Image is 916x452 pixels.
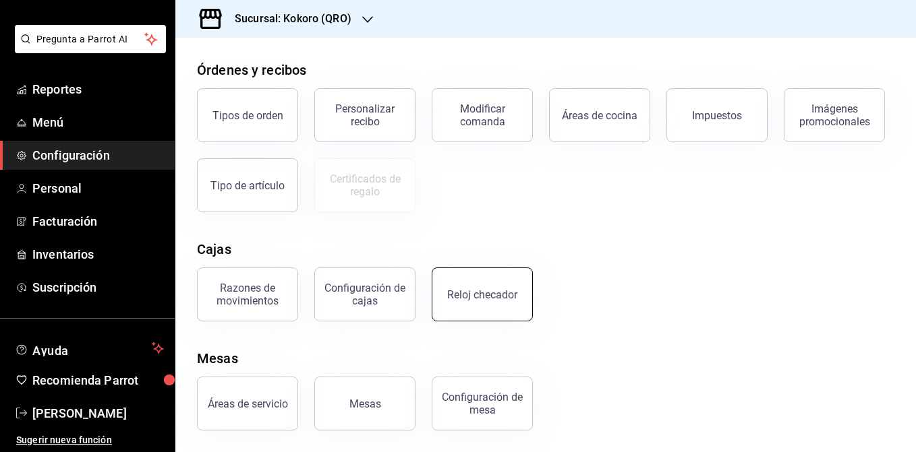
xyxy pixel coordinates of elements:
[210,179,285,192] div: Tipo de artículo
[323,172,407,198] div: Certificados de regalo
[440,102,524,128] div: Modificar comanda
[32,212,164,230] span: Facturación
[549,88,650,142] button: Áreas de cocina
[793,102,876,128] div: Imágenes promocionales
[197,377,298,430] button: Áreas de servicio
[197,60,306,80] div: Órdenes y recibos
[349,397,381,410] div: Mesas
[440,391,524,416] div: Configuración de mesa
[323,102,407,128] div: Personalizar recibo
[562,109,637,122] div: Áreas de cocina
[314,267,416,321] button: Configuración de cajas
[208,397,288,410] div: Áreas de servicio
[692,109,742,122] div: Impuestos
[432,267,533,321] button: Reloj checador
[314,158,416,212] button: Certificados de regalo
[314,377,416,430] button: Mesas
[32,278,164,296] span: Suscripción
[32,113,164,131] span: Menú
[32,404,164,422] span: [PERSON_NAME]
[212,109,283,122] div: Tipos de orden
[197,348,238,368] div: Mesas
[666,88,768,142] button: Impuestos
[197,267,298,321] button: Razones de movimientos
[32,371,164,389] span: Recomienda Parrot
[197,158,298,212] button: Tipo de artículo
[314,88,416,142] button: Personalizar recibo
[197,239,231,259] div: Cajas
[32,245,164,263] span: Inventarios
[32,179,164,197] span: Personal
[32,80,164,98] span: Reportes
[323,282,407,307] div: Configuración de cajas
[197,88,298,142] button: Tipos de orden
[32,146,164,164] span: Configuración
[36,32,145,46] span: Pregunta a Parrot AI
[15,25,166,53] button: Pregunta a Parrot AI
[32,340,146,356] span: Ayuda
[16,433,164,447] span: Sugerir nueva función
[432,377,533,430] button: Configuración de mesa
[206,282,289,307] div: Razones de movimientos
[447,288,517,301] div: Reloj checador
[9,42,166,56] a: Pregunta a Parrot AI
[784,88,885,142] button: Imágenes promocionales
[224,11,351,27] h3: Sucursal: Kokoro (QRO)
[432,88,533,142] button: Modificar comanda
